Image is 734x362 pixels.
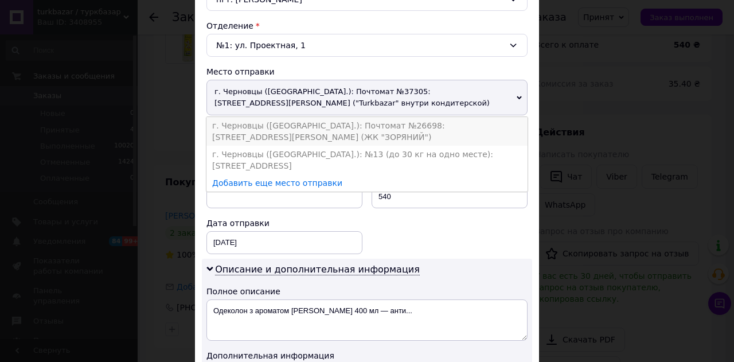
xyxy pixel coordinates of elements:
[206,350,528,361] div: Дополнительная информация
[206,80,528,115] span: г. Черновцы ([GEOGRAPHIC_DATA].): Почтомат №37305: [STREET_ADDRESS][PERSON_NAME] ("Turkbazar" вну...
[206,146,528,174] li: г. Черновцы ([GEOGRAPHIC_DATA].): №13 (до 30 кг на одно месте): [STREET_ADDRESS]
[206,34,528,57] div: №1: ул. Проектная, 1
[212,178,342,188] a: Добавить еще место отправки
[206,286,528,297] div: Полное описание
[206,217,362,229] div: Дата отправки
[215,264,420,275] span: Описание и дополнительная информация
[206,117,528,146] li: г. Черновцы ([GEOGRAPHIC_DATA].): Почтомат №26698: [STREET_ADDRESS][PERSON_NAME] (ЖК "ЗОРЯНИЙ")
[206,67,275,76] span: Место отправки
[206,299,528,341] textarea: Одеколон з ароматом [PERSON_NAME] 400 мл — анти...
[206,20,528,32] div: Отделение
